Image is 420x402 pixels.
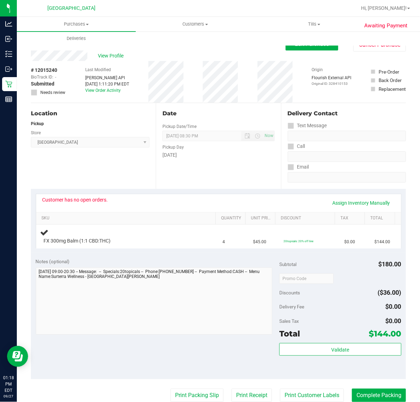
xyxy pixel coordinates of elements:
[36,259,70,264] span: Notes (optional)
[379,86,406,93] div: Replacement
[279,286,300,299] span: Discounts
[288,121,327,131] label: Text Message
[136,17,255,32] a: Customers
[85,81,129,87] div: [DATE] 1:11:20 PM EDT
[5,96,12,103] inline-svg: Reports
[279,273,334,284] input: Promo Code
[5,35,12,42] inline-svg: Inbound
[312,81,352,86] p: Original ID: 328410153
[281,216,332,221] a: Discount
[7,346,28,367] iframe: Resource center
[31,67,57,74] span: # 12015240
[41,216,213,221] a: SKU
[31,121,44,126] strong: Pickup
[369,329,401,339] span: $144.00
[85,75,129,81] div: [PERSON_NAME] API
[364,22,407,30] span: Awaiting Payment
[279,343,401,356] button: Validate
[361,5,407,11] span: Hi, [PERSON_NAME]!
[232,389,272,402] button: Print Receipt
[3,375,14,394] p: 01:18 PM EDT
[386,317,401,325] span: $0.00
[5,81,12,88] inline-svg: Retail
[31,109,149,118] div: Location
[31,80,54,88] span: Submitted
[344,239,355,245] span: $0.00
[288,151,406,162] input: Format: (999) 999-9999
[279,318,299,324] span: Sales Tax
[288,131,406,141] input: Format: (999) 999-9999
[253,239,266,245] span: $45.00
[288,109,406,118] div: Delivery Contact
[279,304,304,309] span: Delivery Fee
[3,394,14,399] p: 09/27
[136,21,254,27] span: Customers
[85,88,121,93] a: View Order Activity
[375,239,391,245] span: $144.00
[162,144,184,150] label: Pickup Day
[5,66,12,73] inline-svg: Outbound
[255,17,374,32] a: Tills
[162,109,274,118] div: Date
[288,162,309,172] label: Email
[162,123,196,130] label: Pickup Date/Time
[17,17,136,32] a: Purchases
[223,239,225,245] span: 4
[341,216,362,221] a: Tax
[44,238,111,244] span: FX 300mg Balm (1:1 CBD:THC)
[371,216,392,221] a: Total
[379,77,402,84] div: Back Order
[57,35,95,42] span: Deliveries
[40,89,65,96] span: Needs review
[98,52,126,60] span: View Profile
[5,50,12,57] inline-svg: Inventory
[5,20,12,27] inline-svg: Analytics
[288,141,305,151] label: Call
[280,389,344,402] button: Print Customer Labels
[328,197,395,209] a: Assign Inventory Manually
[17,21,136,27] span: Purchases
[352,389,406,402] button: Complete Packing
[42,197,108,203] div: Customer has no open orders.
[162,151,274,159] div: [DATE]
[312,67,323,73] label: Origin
[55,74,56,80] span: -
[48,5,96,11] span: [GEOGRAPHIC_DATA]
[31,74,53,80] span: BioTrack ID:
[171,389,224,402] button: Print Packing Slip
[279,329,300,339] span: Total
[255,21,373,27] span: Tills
[251,216,273,221] a: Unit Price
[379,68,399,75] div: Pre-Order
[386,303,401,310] span: $0.00
[221,216,243,221] a: Quantity
[284,239,314,243] span: 20topicals: 20% off line
[17,31,136,46] a: Deliveries
[379,260,401,268] span: $180.00
[378,289,401,296] span: ($36.00)
[331,347,349,353] span: Validate
[312,75,352,86] div: Flourish External API
[85,67,111,73] label: Last Modified
[279,261,296,267] span: Subtotal
[31,130,41,136] label: Store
